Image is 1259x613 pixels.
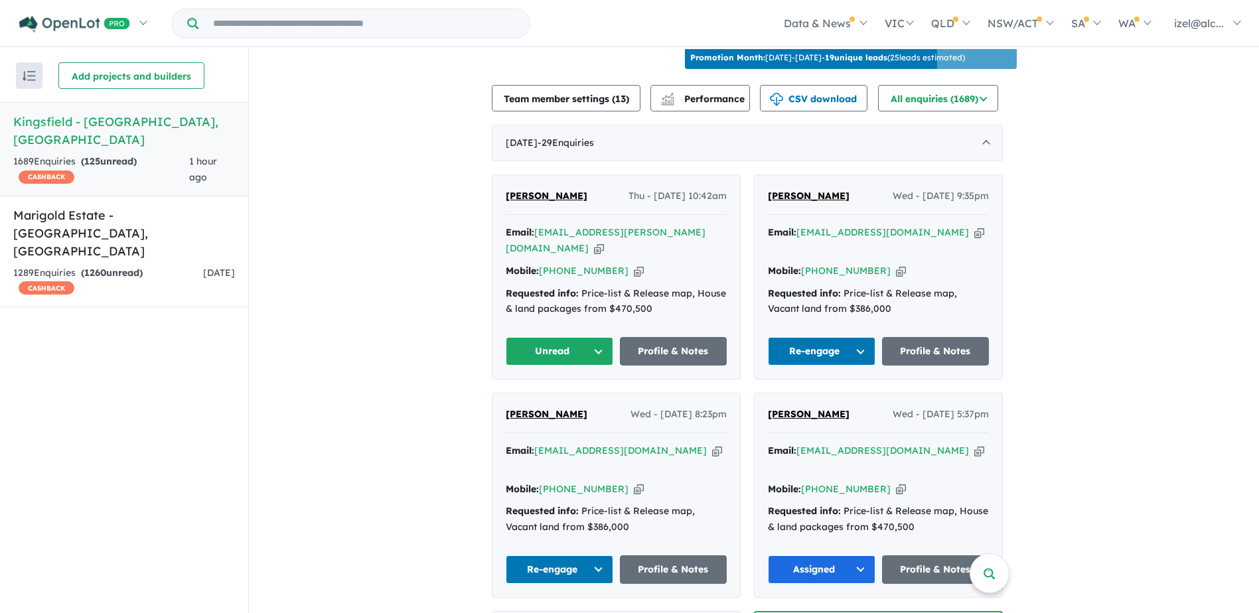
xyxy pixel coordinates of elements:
button: Copy [634,482,644,496]
span: 125 [84,155,100,167]
a: [PERSON_NAME] [506,188,587,204]
span: CASHBACK [19,170,74,184]
strong: Requested info: [768,505,841,517]
strong: Mobile: [506,483,539,495]
span: - 29 Enquir ies [538,137,594,149]
img: bar-chart.svg [661,97,674,105]
a: [EMAIL_ADDRESS][DOMAIN_NAME] [534,444,707,456]
div: Price-list & Release map, Vacant land from $386,000 [506,504,727,535]
h5: Marigold Estate - [GEOGRAPHIC_DATA] , [GEOGRAPHIC_DATA] [13,206,235,260]
strong: Mobile: [506,265,539,277]
button: Performance [650,85,750,111]
div: [DATE] [492,125,1003,162]
button: All enquiries (1689) [878,85,998,111]
strong: ( unread) [81,267,143,279]
strong: Email: [506,444,534,456]
b: Promotion Month: [690,52,765,62]
h5: Kingsfield - [GEOGRAPHIC_DATA] , [GEOGRAPHIC_DATA] [13,113,235,149]
a: [PERSON_NAME] [506,407,587,423]
a: Profile & Notes [620,555,727,584]
span: 1 hour ago [189,155,217,183]
button: Copy [634,264,644,278]
strong: Requested info: [506,505,579,517]
button: Copy [974,226,984,239]
span: [PERSON_NAME] [506,190,587,202]
span: izel@alc... [1174,17,1224,30]
strong: Requested info: [506,287,579,299]
button: Copy [712,444,722,458]
button: Re-engage [506,555,613,584]
strong: Email: [768,226,796,238]
span: CASHBACK [19,281,74,295]
span: [PERSON_NAME] [506,408,587,420]
a: [PHONE_NUMBER] [801,483,891,495]
span: Wed - [DATE] 5:37pm [893,407,989,423]
a: [PHONE_NUMBER] [539,265,629,277]
img: line-chart.svg [662,93,674,100]
strong: Mobile: [768,265,801,277]
strong: Mobile: [768,483,801,495]
a: [PHONE_NUMBER] [539,483,629,495]
img: download icon [770,93,783,106]
img: Openlot PRO Logo White [19,16,130,33]
a: [PERSON_NAME] [768,188,850,204]
button: Copy [896,264,906,278]
a: Profile & Notes [882,337,990,366]
div: Price-list & Release map, Vacant land from $386,000 [768,286,989,318]
strong: Email: [768,444,796,456]
span: Thu - [DATE] 10:42am [629,188,727,204]
div: 1689 Enquir ies [13,154,189,186]
button: Re-engage [768,337,875,366]
img: sort.svg [23,71,36,81]
a: [EMAIL_ADDRESS][PERSON_NAME][DOMAIN_NAME] [506,226,705,254]
p: [DATE] - [DATE] - ( 25 leads estimated) [690,52,965,64]
a: Profile & Notes [620,337,727,366]
span: [PERSON_NAME] [768,408,850,420]
strong: Requested info: [768,287,841,299]
span: Performance [663,93,745,105]
button: CSV download [760,85,867,111]
button: Unread [506,337,613,366]
button: Add projects and builders [58,62,204,89]
input: Try estate name, suburb, builder or developer [201,9,527,38]
a: [PHONE_NUMBER] [801,265,891,277]
span: 1260 [84,267,106,279]
a: Profile & Notes [882,555,990,584]
div: Price-list & Release map, House & land packages from $470,500 [506,286,727,318]
button: Team member settings (13) [492,85,640,111]
div: Price-list & Release map, House & land packages from $470,500 [768,504,989,535]
span: [DATE] [203,267,235,279]
button: Assigned [768,555,875,584]
strong: ( unread) [81,155,137,167]
a: [PERSON_NAME] [768,407,850,423]
b: 19 unique leads [825,52,887,62]
span: [PERSON_NAME] [768,190,850,202]
span: 13 [615,93,626,105]
a: [EMAIL_ADDRESS][DOMAIN_NAME] [796,444,969,456]
button: Copy [594,241,604,255]
span: Wed - [DATE] 9:35pm [893,188,989,204]
a: [EMAIL_ADDRESS][DOMAIN_NAME] [796,226,969,238]
span: Wed - [DATE] 8:23pm [630,407,727,423]
button: Copy [974,444,984,458]
button: Copy [896,482,906,496]
strong: Email: [506,226,534,238]
div: 1289 Enquir ies [13,265,203,297]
